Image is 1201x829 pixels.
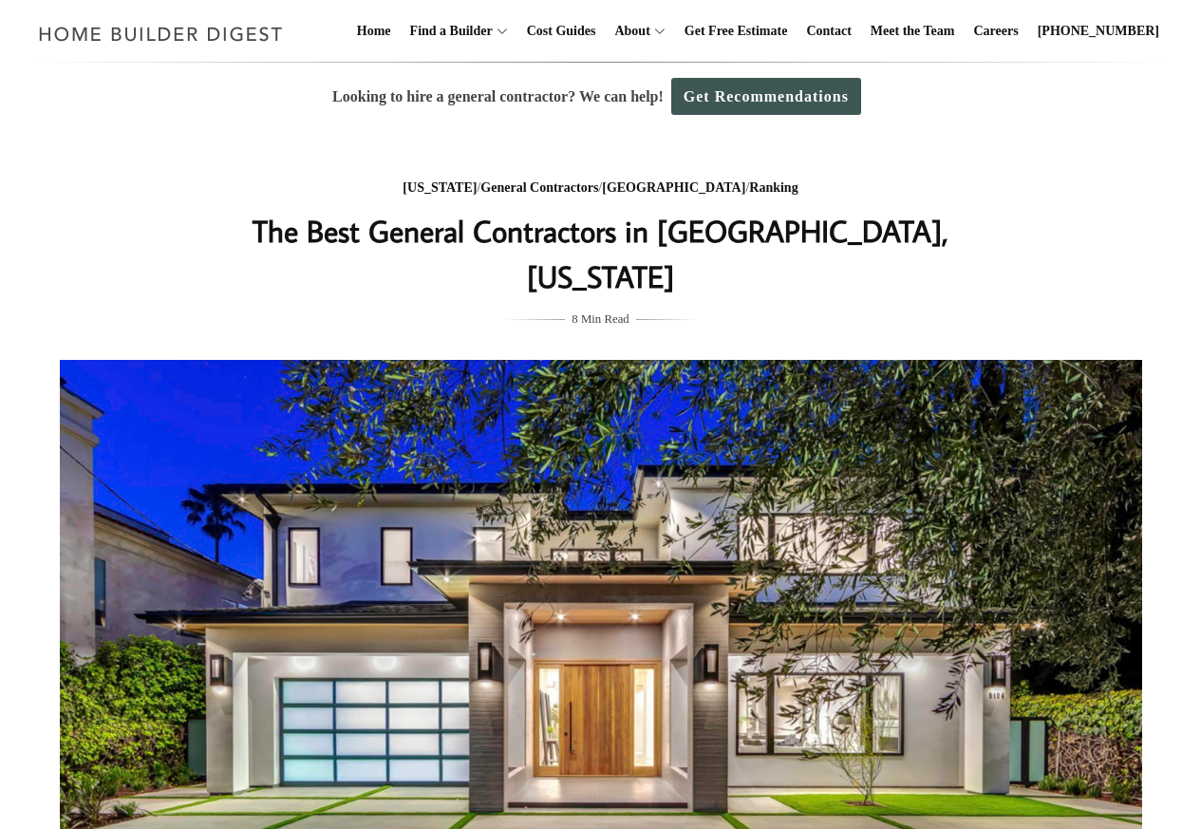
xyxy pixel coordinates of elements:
a: Find a Builder [403,1,493,62]
a: Get Free Estimate [677,1,796,62]
h1: The Best General Contractors in [GEOGRAPHIC_DATA], [US_STATE] [222,208,980,299]
a: Contact [798,1,858,62]
a: Cost Guides [519,1,604,62]
span: 8 Min Read [572,309,629,330]
a: [US_STATE] [403,180,477,195]
a: Get Recommendations [671,78,861,115]
a: About [607,1,649,62]
a: Careers [966,1,1026,62]
a: [GEOGRAPHIC_DATA] [602,180,745,195]
a: Meet the Team [863,1,963,62]
img: Home Builder Digest [30,15,291,52]
a: General Contractors [480,180,598,195]
a: Ranking [749,180,798,195]
a: Home [349,1,399,62]
div: / / / [222,177,980,200]
a: [PHONE_NUMBER] [1030,1,1167,62]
